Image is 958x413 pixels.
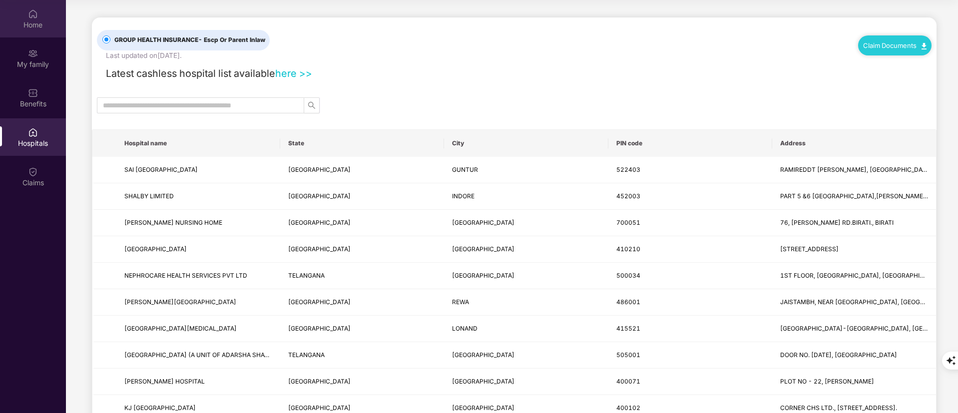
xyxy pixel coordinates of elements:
span: [GEOGRAPHIC_DATA] [452,351,514,359]
span: 400102 [616,404,640,412]
td: DOOR NO. 2-8-85, MUKARAMPURA [772,342,936,369]
span: [GEOGRAPHIC_DATA][MEDICAL_DATA] [124,325,237,332]
th: Hospital name [116,130,280,157]
td: BINDU BASINI NURSING HOME [116,210,280,236]
span: CORNER CHS LTD., [STREET_ADDRESS]. [780,404,897,412]
span: [GEOGRAPHIC_DATA] [288,245,351,253]
span: 486001 [616,298,640,306]
span: [GEOGRAPHIC_DATA] [452,245,514,253]
span: [GEOGRAPHIC_DATA] [288,192,351,200]
td: SHALBY LIMITED [116,183,280,210]
span: [GEOGRAPHIC_DATA] [452,378,514,385]
span: search [304,101,319,109]
span: 400071 [616,378,640,385]
span: REWA [452,298,469,306]
td: 76, MADHUSUDAN BANERJEE RD.BIRATI., BIRATI [772,210,936,236]
span: SAI [GEOGRAPHIC_DATA] [124,166,198,173]
td: MADHYA PRADESH [280,289,444,316]
td: MAHARASHTRA [280,316,444,342]
td: MUMBAI [444,369,608,395]
span: 76, [PERSON_NAME] RD.BIRATI., BIRATI [780,219,894,226]
span: Latest cashless hospital list available [106,67,275,79]
span: [PERSON_NAME] NURSING HOME [124,219,222,226]
span: TELANGANA [288,272,325,279]
td: TELANGANA [280,342,444,369]
td: WEST BENGAL [280,210,444,236]
span: TELANGANA [288,351,325,359]
span: [GEOGRAPHIC_DATA] [288,378,351,385]
div: Last updated on [DATE] . [106,50,182,61]
span: 500034 [616,272,640,279]
img: svg+xml;base64,PHN2ZyB3aWR0aD0iMjAiIGhlaWdodD0iMjAiIHZpZXdCb3g9IjAgMCAyMCAyMCIgZmlsbD0ibm9uZSIgeG... [28,48,38,58]
th: Address [772,130,936,157]
td: PUNE-SATARA ROAD, SHIVAJI CHOWK, LONAND. [772,316,936,342]
td: GORAD HOSPITAL & ICU [116,316,280,342]
span: [GEOGRAPHIC_DATA] [452,272,514,279]
th: State [280,130,444,157]
span: LONAND [452,325,478,332]
td: ADARSHA HOSPITAL (A UNIT OF ADARSHA SHATHAVAHANA MEDICARE PVT LTD) [116,342,280,369]
span: [GEOGRAPHIC_DATA] [124,245,187,253]
td: KARIMNAGAR [444,342,608,369]
a: Claim Documents [863,41,927,49]
span: [GEOGRAPHIC_DATA] [288,404,351,412]
img: svg+xml;base64,PHN2ZyBpZD0iQmVuZWZpdHMiIHhtbG5zPSJodHRwOi8vd3d3LnczLm9yZy8yMDAwL3N2ZyIgd2lkdGg9Ij... [28,88,38,98]
td: REWA [444,289,608,316]
td: NEPHROCARE HEALTH SERVICES PVT LTD [116,263,280,289]
span: [GEOGRAPHIC_DATA] [288,166,351,173]
span: 505001 [616,351,640,359]
span: SHALBY LIMITED [124,192,174,200]
td: PLOT NO - 22, SWATIK PARK [772,369,936,395]
td: SAI CHANDAN EYE HOSPITAL [116,157,280,183]
td: 1ST FLOOR, WEST WING, PUNNAIAH PLAZA, ABOVE SBI, ROAD NUMBER 2, BANJARA HILLS, NEAR JUBILEE HILLS... [772,263,936,289]
img: svg+xml;base64,PHN2ZyBpZD0iSG9zcGl0YWxzIiB4bWxucz0iaHR0cDovL3d3dy53My5vcmcvMjAwMC9zdmciIHdpZHRoPS... [28,127,38,137]
span: - Escp Or Parent Inlaw [198,36,265,43]
span: [GEOGRAPHIC_DATA] [288,298,351,306]
td: RAMIREDDT THOTA, BESIDE SINGH HOSPITAL, NEAR MANI PURAM BRIDGE [772,157,936,183]
td: ANDHRA PRADESH [280,157,444,183]
td: HYDERABAD [444,263,608,289]
td: MAHARASHTRA [280,236,444,263]
td: MAHARASHTRA [280,369,444,395]
span: Hospital name [124,139,272,147]
td: LONAND [444,316,608,342]
span: [GEOGRAPHIC_DATA] (A UNIT OF ADARSHA SHATHAVAHANA MEDICARE PVT LTD) [124,351,362,359]
span: [PERSON_NAME][GEOGRAPHIC_DATA] [124,298,236,306]
button: search [304,97,320,113]
img: svg+xml;base64,PHN2ZyBpZD0iSG9tZSIgeG1sbnM9Imh0dHA6Ly93d3cudzMub3JnLzIwMDAvc3ZnIiB3aWR0aD0iMjAiIG... [28,9,38,19]
td: SWASTIK HOSPITAL [116,369,280,395]
a: here >> [275,67,312,79]
span: [STREET_ADDRESS] [780,245,839,253]
span: 452003 [616,192,640,200]
td: MOTHERHOOD HOSPITAL [116,236,280,263]
td: FOUNTAIN SQUARE,PLOT NO-5,SECTOR-7,KHARGHAR SECTOR-7,NAVI MUMBAI-410210 [772,236,936,263]
td: INDORE [444,183,608,210]
img: svg+xml;base64,PHN2ZyB4bWxucz0iaHR0cDovL3d3dy53My5vcmcvMjAwMC9zdmciIHdpZHRoPSIxMC40IiBoZWlnaHQ9Ij... [922,43,927,49]
span: PLOT NO - 22, [PERSON_NAME] [780,378,874,385]
span: GROUP HEALTH INSURANCE [110,35,269,45]
span: [PERSON_NAME] HOSPITAL [124,378,205,385]
span: DOOR NO. [DATE], [GEOGRAPHIC_DATA] [780,351,897,359]
span: [GEOGRAPHIC_DATA] [288,219,351,226]
td: TELANGANA [280,263,444,289]
span: INDORE [452,192,475,200]
td: PART 5 &6 RACE COURSE ROAD,R.S.BHANDARI MARG,NEAR JANJEERWALA SQUARE [772,183,936,210]
span: Address [780,139,928,147]
span: 522403 [616,166,640,173]
span: [GEOGRAPHIC_DATA] [452,404,514,412]
th: PIN code [608,130,772,157]
img: svg+xml;base64,PHN2ZyBpZD0iQ2xhaW0iIHhtbG5zPSJodHRwOi8vd3d3LnczLm9yZy8yMDAwL3N2ZyIgd2lkdGg9IjIwIi... [28,167,38,177]
span: 410210 [616,245,640,253]
span: [GEOGRAPHIC_DATA] [288,325,351,332]
td: GUNTUR [444,157,608,183]
td: MADHYA PRADESH [280,183,444,210]
td: MUMBAI [444,236,608,263]
span: KJ [GEOGRAPHIC_DATA] [124,404,196,412]
td: VINDHYA HOSPITAL AND RESEARCH CENTRE [116,289,280,316]
span: GUNTUR [452,166,478,173]
td: KOLKATA [444,210,608,236]
span: 700051 [616,219,640,226]
td: JAISTAMBH, NEAR OLD BUS STAND, REWA,JAISTAMBH CHOUK, OLD BUS STAND [772,289,936,316]
span: NEPHROCARE HEALTH SERVICES PVT LTD [124,272,247,279]
span: [GEOGRAPHIC_DATA] [452,219,514,226]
